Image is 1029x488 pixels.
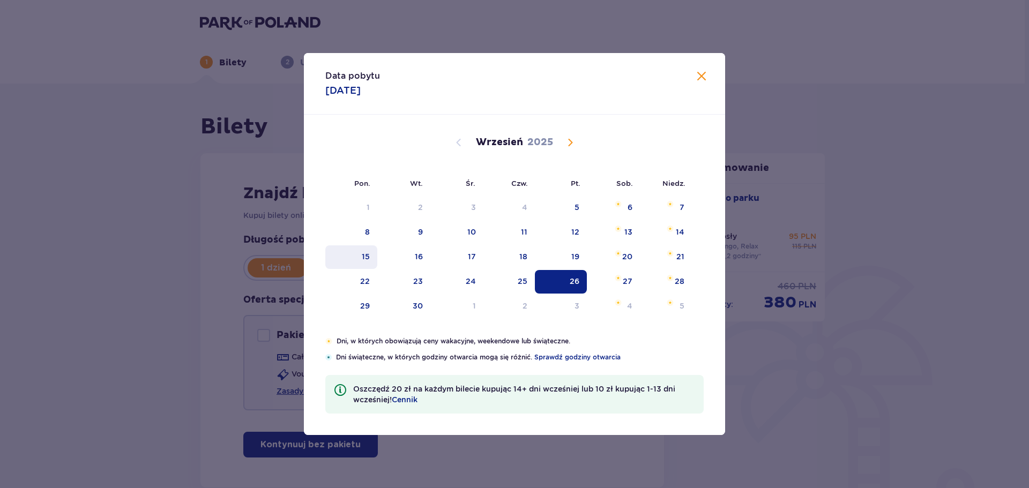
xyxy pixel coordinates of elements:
[325,245,377,269] td: poniedziałek, 15 września 2025
[521,227,527,237] div: 11
[418,202,423,213] div: 2
[466,276,476,287] div: 24
[466,179,475,187] small: Śr.
[616,179,633,187] small: Sob.
[337,336,704,346] p: Dni, w których obowiązują ceny wakacyjne, weekendowe lub świąteczne.
[535,221,587,244] td: piątek, 12 września 2025
[430,221,483,244] td: środa, 10 września 2025
[360,276,370,287] div: 22
[418,227,423,237] div: 9
[377,221,430,244] td: wtorek, 9 września 2025
[587,196,640,220] td: sobota, 6 września 2025
[430,196,483,220] td: Not available. środa, 3 września 2025
[483,245,535,269] td: czwartek, 18 września 2025
[483,295,535,318] td: czwartek, 2 października 2025
[624,227,632,237] div: 13
[623,276,632,287] div: 27
[534,352,621,362] a: Sprawdź godziny otwarcia
[468,251,476,262] div: 17
[430,270,483,294] td: środa, 24 września 2025
[571,227,579,237] div: 12
[640,196,692,220] td: niedziela, 7 września 2025
[325,270,377,294] td: poniedziałek, 22 września 2025
[377,270,430,294] td: wtorek, 23 września 2025
[413,276,423,287] div: 23
[483,270,535,294] td: czwartek, 25 września 2025
[362,251,370,262] div: 15
[473,301,476,311] div: 1
[325,221,377,244] td: poniedziałek, 8 września 2025
[413,301,423,311] div: 30
[640,295,692,318] td: niedziela, 5 października 2025
[511,179,528,187] small: Czw.
[325,196,377,220] td: Not available. poniedziałek, 1 września 2025
[575,202,579,213] div: 5
[519,251,527,262] div: 18
[587,221,640,244] td: sobota, 13 września 2025
[662,179,685,187] small: Niedz.
[467,227,476,237] div: 10
[336,352,704,362] p: Dni świąteczne, w których godziny otwarcia mogą się różnić.
[627,301,632,311] div: 4
[571,179,580,187] small: Pt.
[570,276,579,287] div: 26
[523,301,527,311] div: 2
[483,221,535,244] td: czwartek, 11 września 2025
[415,251,423,262] div: 16
[622,251,632,262] div: 20
[518,276,527,287] div: 25
[354,179,370,187] small: Pon.
[367,202,370,213] div: 1
[535,270,587,294] td: Selected. piątek, 26 września 2025
[410,179,423,187] small: Wt.
[535,245,587,269] td: piątek, 19 września 2025
[640,221,692,244] td: niedziela, 14 września 2025
[360,301,370,311] div: 29
[325,295,377,318] td: poniedziałek, 29 września 2025
[377,295,430,318] td: wtorek, 30 września 2025
[377,196,430,220] td: Not available. wtorek, 2 września 2025
[353,384,695,405] p: Oszczędź 20 zł na każdym bilecie kupując 14+ dni wcześniej lub 10 zł kupując 1-13 dni wcześniej!
[535,196,587,220] td: piątek, 5 września 2025
[365,227,370,237] div: 8
[571,251,579,262] div: 19
[640,245,692,269] td: niedziela, 21 września 2025
[587,270,640,294] td: sobota, 27 września 2025
[430,245,483,269] td: środa, 17 września 2025
[377,245,430,269] td: wtorek, 16 września 2025
[587,295,640,318] td: sobota, 4 października 2025
[471,202,476,213] div: 3
[522,202,527,213] div: 4
[483,196,535,220] td: Not available. czwartek, 4 września 2025
[392,394,417,405] a: Cennik
[430,295,483,318] td: środa, 1 października 2025
[575,301,579,311] div: 3
[587,245,640,269] td: sobota, 20 września 2025
[304,115,725,336] div: Calendar
[535,295,587,318] td: piątek, 3 października 2025
[628,202,632,213] div: 6
[640,270,692,294] td: niedziela, 28 września 2025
